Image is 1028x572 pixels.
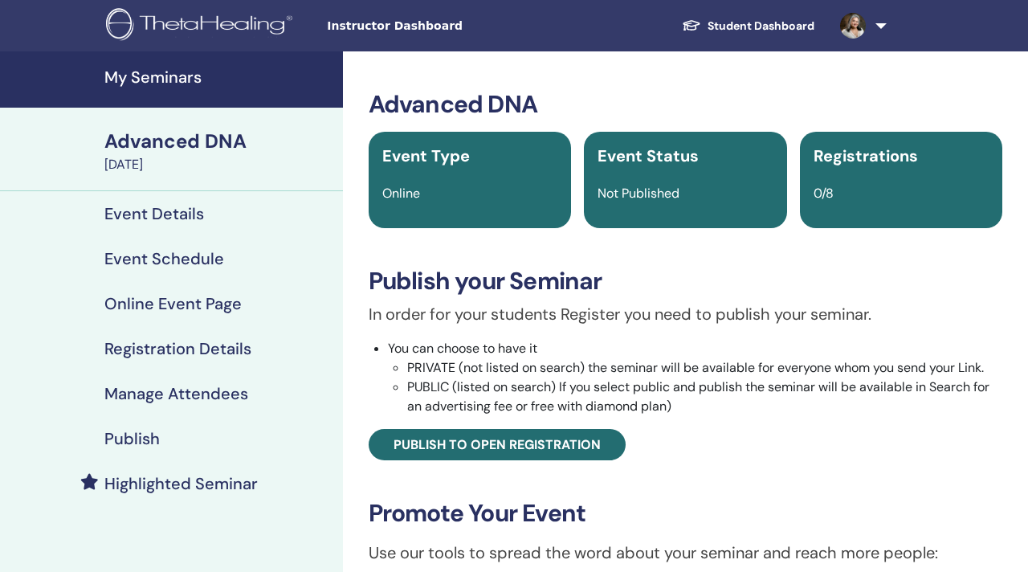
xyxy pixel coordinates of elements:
[369,302,1002,326] p: In order for your students Register you need to publish your seminar.
[369,267,1002,296] h3: Publish your Seminar
[104,429,160,448] h4: Publish
[104,339,251,358] h4: Registration Details
[104,474,258,493] h4: Highlighted Seminar
[369,429,626,460] a: Publish to open registration
[104,384,248,403] h4: Manage Attendees
[407,358,1002,378] li: PRIVATE (not listed on search) the seminar will be available for everyone whom you send your Link.
[669,11,827,41] a: Student Dashboard
[104,294,242,313] h4: Online Event Page
[682,18,701,32] img: graduation-cap-white.svg
[104,67,333,87] h4: My Seminars
[840,13,866,39] img: default.jpg
[95,128,343,174] a: Advanced DNA[DATE]
[369,90,1002,119] h3: Advanced DNA
[369,541,1002,565] p: Use our tools to spread the word about your seminar and reach more people:
[104,249,224,268] h4: Event Schedule
[407,378,1002,416] li: PUBLIC (listed on search) If you select public and publish the seminar will be available in Searc...
[598,185,679,202] span: Not Published
[394,436,601,453] span: Publish to open registration
[104,128,333,155] div: Advanced DNA
[327,18,568,35] span: Instructor Dashboard
[382,145,470,166] span: Event Type
[598,145,699,166] span: Event Status
[814,145,918,166] span: Registrations
[388,339,1002,416] li: You can choose to have it
[369,499,1002,528] h3: Promote Your Event
[104,155,333,174] div: [DATE]
[104,204,204,223] h4: Event Details
[106,8,298,44] img: logo.png
[814,185,834,202] span: 0/8
[382,185,420,202] span: Online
